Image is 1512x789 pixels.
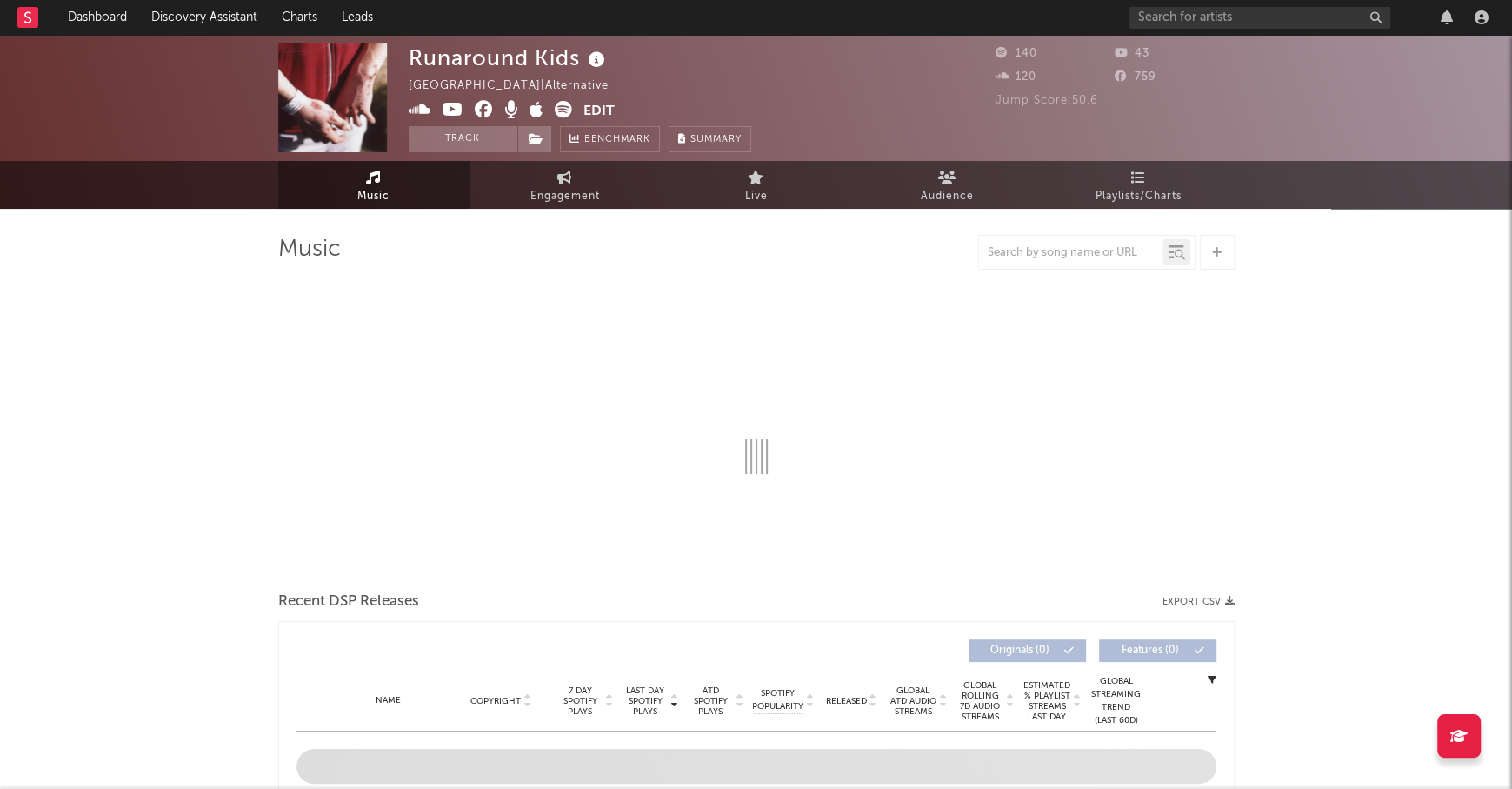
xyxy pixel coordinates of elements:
[889,685,937,717] span: Global ATD Audio Streams
[560,126,660,152] a: Benchmark
[996,71,1036,83] span: 120
[669,126,751,152] button: Summary
[979,246,1162,260] input: Search by song name or URL
[852,161,1043,209] a: Audience
[969,639,1086,662] button: Originals(0)
[1110,645,1190,656] span: Features ( 0 )
[661,161,852,209] a: Live
[470,161,661,209] a: Engagement
[470,696,521,706] span: Copyright
[409,76,629,97] div: [GEOGRAPHIC_DATA] | Alternative
[357,186,390,207] span: Music
[1043,161,1235,209] a: Playlists/Charts
[996,95,1098,106] span: Jump Score: 50.6
[409,43,609,72] div: Runaround Kids
[956,680,1004,722] span: Global Rolling 7D Audio Streams
[980,645,1060,656] span: Originals ( 0 )
[557,685,603,717] span: 7 Day Spotify Plays
[1129,7,1390,29] input: Search for artists
[690,135,742,144] span: Summary
[752,687,803,713] span: Spotify Popularity
[1096,186,1182,207] span: Playlists/Charts
[688,685,734,717] span: ATD Spotify Plays
[1099,639,1216,662] button: Features(0)
[1162,597,1235,607] button: Export CSV
[331,694,445,707] div: Name
[826,696,867,706] span: Released
[1023,680,1071,722] span: Estimated % Playlist Streams Last Day
[996,48,1037,59] span: 140
[583,101,615,123] button: Edit
[1115,71,1156,83] span: 759
[1090,675,1142,727] div: Global Streaming Trend (Last 60D)
[584,130,650,150] span: Benchmark
[623,685,669,717] span: Last Day Spotify Plays
[530,186,600,207] span: Engagement
[921,186,974,207] span: Audience
[278,161,470,209] a: Music
[278,592,419,612] span: Recent DSP Releases
[745,186,768,207] span: Live
[409,126,517,152] button: Track
[1115,48,1149,59] span: 43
